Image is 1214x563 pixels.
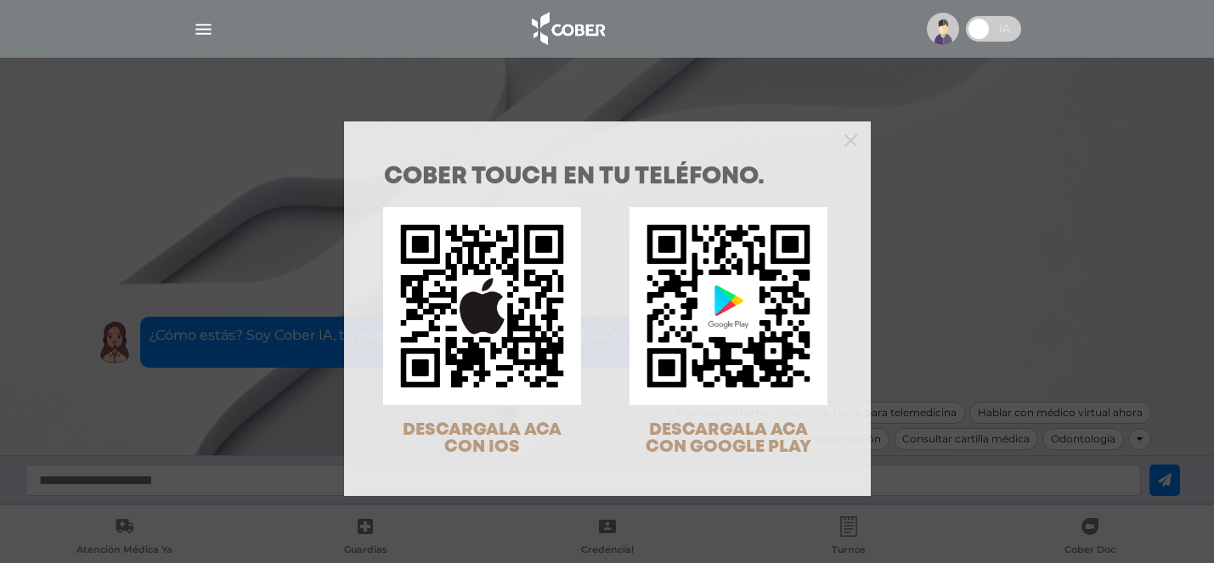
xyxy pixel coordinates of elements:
[383,207,581,405] img: qr-code
[403,422,562,455] span: DESCARGALA ACA CON IOS
[844,132,857,147] button: Close
[630,207,827,405] img: qr-code
[384,166,831,189] h1: COBER TOUCH en tu teléfono.
[646,422,811,455] span: DESCARGALA ACA CON GOOGLE PLAY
